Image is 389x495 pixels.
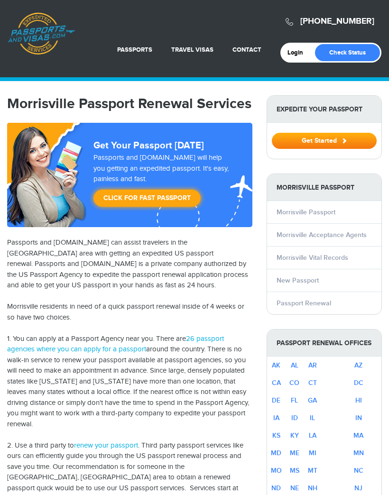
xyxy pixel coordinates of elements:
[271,484,281,492] a: ND
[308,361,317,369] a: AR
[290,431,299,440] a: KY
[272,379,281,387] a: CA
[271,467,282,475] a: MO
[272,431,280,440] a: KS
[290,484,299,492] a: NE
[308,467,317,475] a: MT
[291,361,298,369] a: AL
[277,276,319,284] a: New Passport
[290,449,299,457] a: ME
[267,174,381,201] strong: Morrisville Passport
[271,449,281,457] a: MD
[7,95,252,112] h1: Morrisville Passport Renewal Services
[354,467,363,475] a: NC
[289,379,299,387] a: CO
[277,299,331,307] a: Passport Renewal
[309,449,316,457] a: MI
[171,46,213,54] a: Travel Visas
[272,133,377,149] button: Get Started
[117,46,152,54] a: Passports
[90,153,237,211] div: Passports and [DOMAIN_NAME] will help you getting an expedited passport. It's easy, painless and ...
[291,396,298,404] a: FL
[273,414,279,422] a: IA
[7,334,252,430] p: 1. You can apply at a Passport Agency near you. There are around the country. There is no walk-in...
[74,441,138,449] a: renew your passport
[272,361,280,369] a: AK
[308,484,317,492] a: NH
[277,231,367,239] a: Morrisville Acceptance Agents
[287,49,310,56] a: Login
[355,396,362,404] a: HI
[308,379,317,387] a: CT
[232,46,261,54] a: Contact
[93,190,201,207] a: Click for Fast Passport
[291,414,298,422] a: ID
[272,396,280,404] a: DE
[290,467,299,475] a: MS
[277,254,348,262] a: Morrisville Vital Records
[93,140,204,151] strong: Get Your Passport [DATE]
[7,302,252,323] p: Morrisville residents in need of a quick passport renewal inside of 4 weeks or so have two choices.
[8,12,75,55] a: Passports & [DOMAIN_NAME]
[7,238,252,291] p: Passports and [DOMAIN_NAME] can assist travelers in the [GEOGRAPHIC_DATA] area with getting an ex...
[310,414,315,422] a: IL
[315,44,380,61] a: Check Status
[272,137,377,144] a: Get Started
[267,96,381,123] strong: Expedite Your Passport
[300,16,374,27] a: [PHONE_NUMBER]
[353,449,364,457] a: MN
[277,208,335,216] a: Morrisville Passport
[354,484,362,492] a: NJ
[267,330,381,357] strong: Passport Renewal Offices
[308,396,317,404] a: GA
[353,431,363,440] a: MA
[355,414,362,422] a: IN
[309,431,316,440] a: LA
[354,361,362,369] a: AZ
[354,379,363,387] a: DC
